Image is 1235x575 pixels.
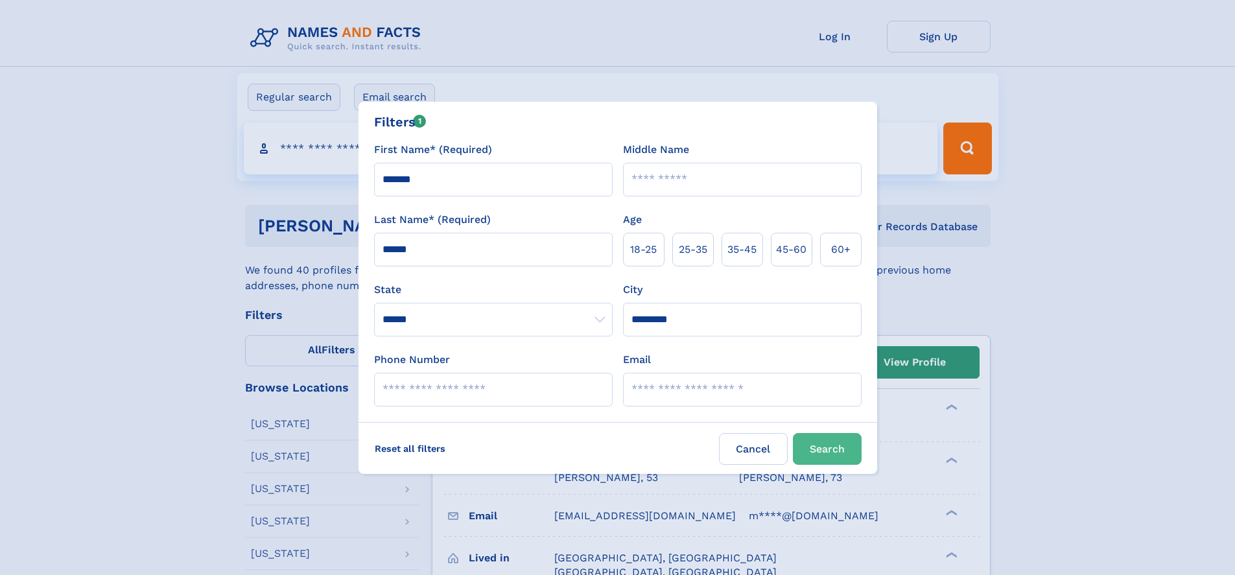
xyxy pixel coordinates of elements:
label: State [374,282,613,298]
span: 18‑25 [630,242,657,257]
span: 60+ [831,242,851,257]
span: 25‑35 [679,242,707,257]
label: Cancel [719,433,788,465]
label: Middle Name [623,142,689,158]
label: Email [623,352,651,368]
span: 35‑45 [727,242,757,257]
label: Reset all filters [366,433,454,464]
div: Filters [374,112,427,132]
label: Last Name* (Required) [374,212,491,228]
span: 45‑60 [776,242,806,257]
label: City [623,282,642,298]
label: Age [623,212,642,228]
label: Phone Number [374,352,450,368]
label: First Name* (Required) [374,142,492,158]
button: Search [793,433,862,465]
